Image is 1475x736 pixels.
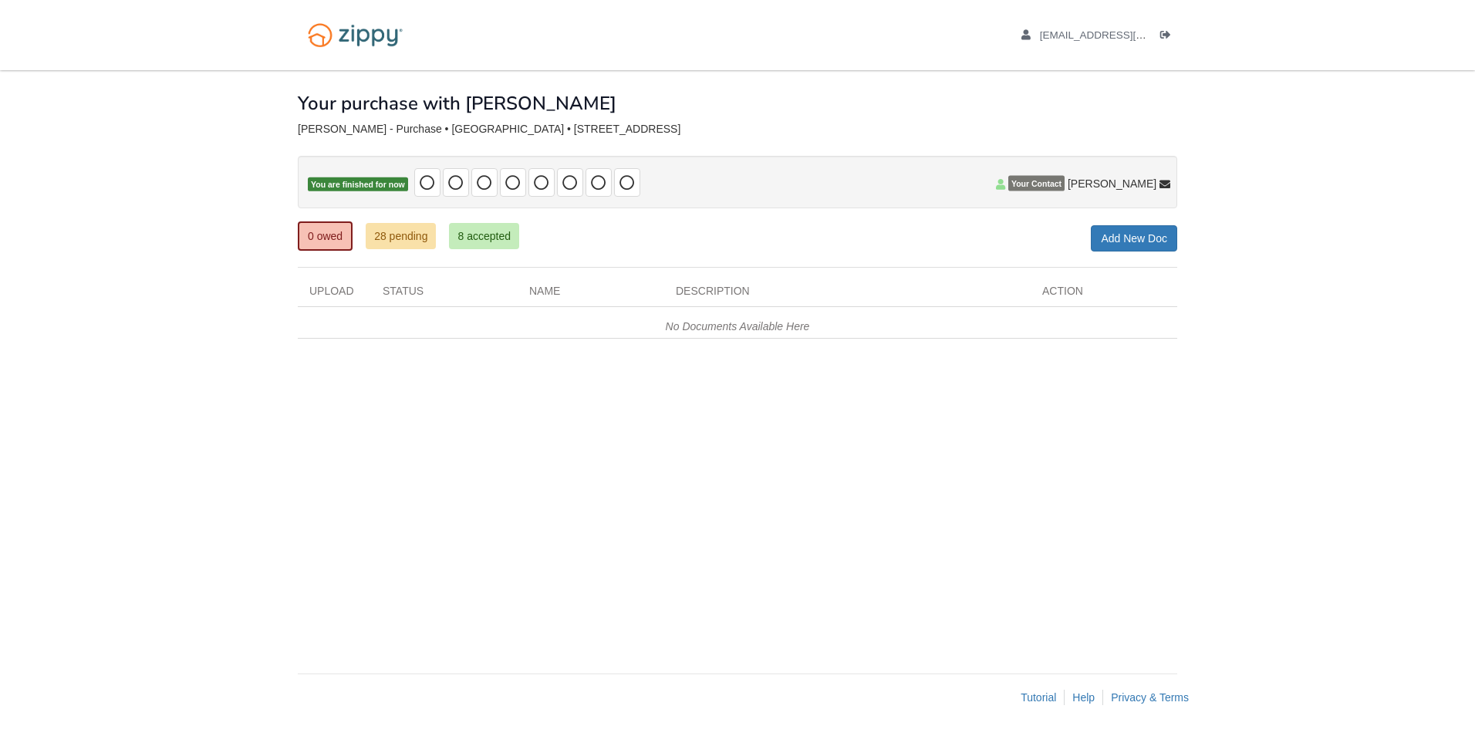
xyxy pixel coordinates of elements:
[1008,176,1065,191] span: Your Contact
[298,93,616,113] h1: Your purchase with [PERSON_NAME]
[1111,691,1189,704] a: Privacy & Terms
[1072,691,1095,704] a: Help
[1021,691,1056,704] a: Tutorial
[1031,283,1177,306] div: Action
[449,223,519,249] a: 8 accepted
[366,223,436,249] a: 28 pending
[1040,29,1217,41] span: dsmith012698@gmail.com
[1160,29,1177,45] a: Log out
[664,283,1031,306] div: Description
[298,221,353,251] a: 0 owed
[666,320,810,333] em: No Documents Available Here
[308,177,408,192] span: You are finished for now
[518,283,664,306] div: Name
[371,283,518,306] div: Status
[1021,29,1217,45] a: edit profile
[298,123,1177,136] div: [PERSON_NAME] - Purchase • [GEOGRAPHIC_DATA] • [STREET_ADDRESS]
[298,283,371,306] div: Upload
[1091,225,1177,252] a: Add New Doc
[1068,176,1156,191] span: [PERSON_NAME]
[298,15,413,55] img: Logo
